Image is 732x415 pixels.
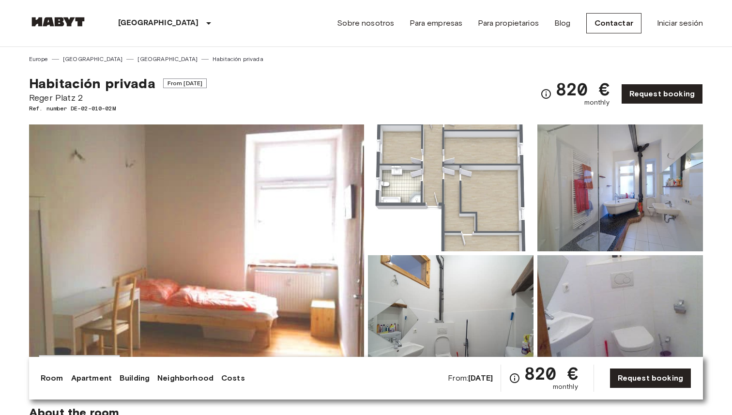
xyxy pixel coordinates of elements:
[71,372,112,384] a: Apartment
[118,17,199,29] p: [GEOGRAPHIC_DATA]
[368,124,534,251] img: Picture of unit DE-02-010-02M
[537,124,703,251] img: Picture of unit DE-02-010-02M
[29,55,48,63] a: Europe
[137,55,198,63] a: [GEOGRAPHIC_DATA]
[448,373,493,384] span: From:
[586,13,641,33] a: Contactar
[657,17,703,29] a: Iniciar sesión
[157,372,213,384] a: Neighborhood
[29,75,155,92] span: Habitación privada
[524,365,578,382] span: 820 €
[553,382,578,392] span: monthly
[468,373,493,383] b: [DATE]
[540,88,552,100] svg: Check cost overview for full price breakdown. Please note that discounts apply to new joiners onl...
[537,255,703,382] img: Picture of unit DE-02-010-02M
[584,98,610,108] span: monthly
[29,92,207,104] span: Reger Platz 2
[213,55,263,63] a: Habitación privada
[29,124,364,382] img: Marketing picture of unit DE-02-010-02M
[163,78,207,88] span: From [DATE]
[621,84,703,104] a: Request booking
[41,372,63,384] a: Room
[337,17,394,29] a: Sobre nosotros
[478,17,539,29] a: Para propietarios
[29,17,87,27] img: Habyt
[39,355,120,373] button: Show all photos
[63,55,123,63] a: [GEOGRAPHIC_DATA]
[556,80,610,98] span: 820 €
[368,255,534,382] img: Picture of unit DE-02-010-02M
[410,17,462,29] a: Para empresas
[610,368,691,388] a: Request booking
[554,17,571,29] a: Blog
[120,372,150,384] a: Building
[221,372,245,384] a: Costs
[509,372,520,384] svg: Check cost overview for full price breakdown. Please note that discounts apply to new joiners onl...
[29,104,207,113] span: Ref. number DE-02-010-02M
